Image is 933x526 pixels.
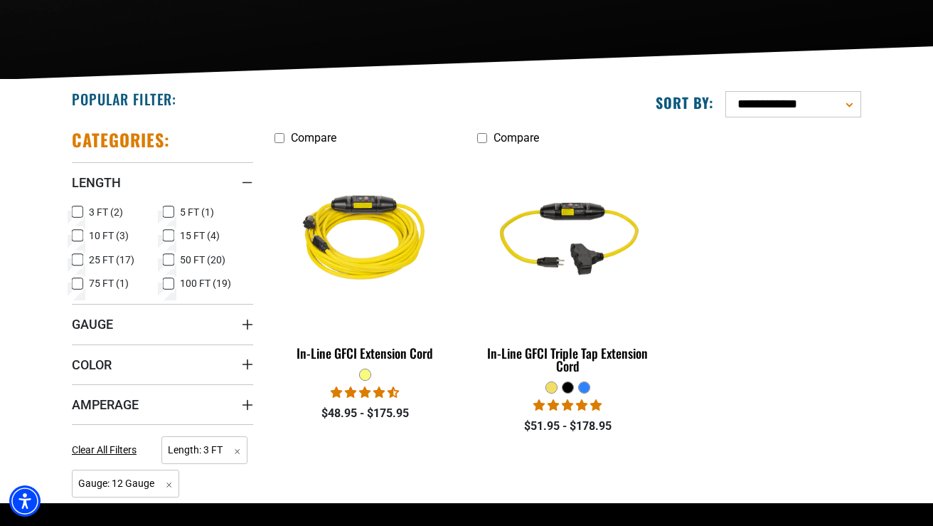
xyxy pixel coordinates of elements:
[72,476,179,490] a: Gauge: 12 Gauge
[89,207,123,217] span: 3 FT (2)
[274,347,456,359] div: In-Line GFCI Extension Cord
[72,443,142,458] a: Clear All Filters
[331,386,399,399] span: 4.62 stars
[72,396,139,413] span: Amperage
[291,131,336,144] span: Compare
[72,470,179,498] span: Gauge: 12 Gauge
[72,129,170,151] h2: Categories:
[477,347,659,372] div: In-Line GFCI Triple Tap Extension Cord
[72,384,253,424] summary: Amperage
[72,174,121,191] span: Length
[72,316,113,332] span: Gauge
[161,436,247,464] span: Length: 3 FT
[494,131,539,144] span: Compare
[274,152,456,368] a: Yellow In-Line GFCI Extension Cord
[72,90,176,108] h2: Popular Filter:
[89,278,129,288] span: 75 FT (1)
[89,255,134,265] span: 25 FT (17)
[72,444,137,456] span: Clear All Filters
[72,304,253,344] summary: Gauge
[72,357,112,373] span: Color
[533,399,602,412] span: 5.00 stars
[89,231,129,241] span: 10 FT (3)
[477,152,659,381] a: yellow In-Line GFCI Triple Tap Extension Cord
[180,278,231,288] span: 100 FT (19)
[274,405,456,422] div: $48.95 - $175.95
[180,207,214,217] span: 5 FT (1)
[477,418,659,435] div: $51.95 - $178.95
[9,485,41,517] div: Accessibility Menu
[656,93,714,112] label: Sort by:
[72,162,253,202] summary: Length
[276,159,455,322] img: Yellow
[180,255,225,265] span: 50 FT (20)
[161,443,247,456] a: Length: 3 FT
[478,159,657,322] img: yellow
[72,344,253,384] summary: Color
[180,231,220,241] span: 15 FT (4)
